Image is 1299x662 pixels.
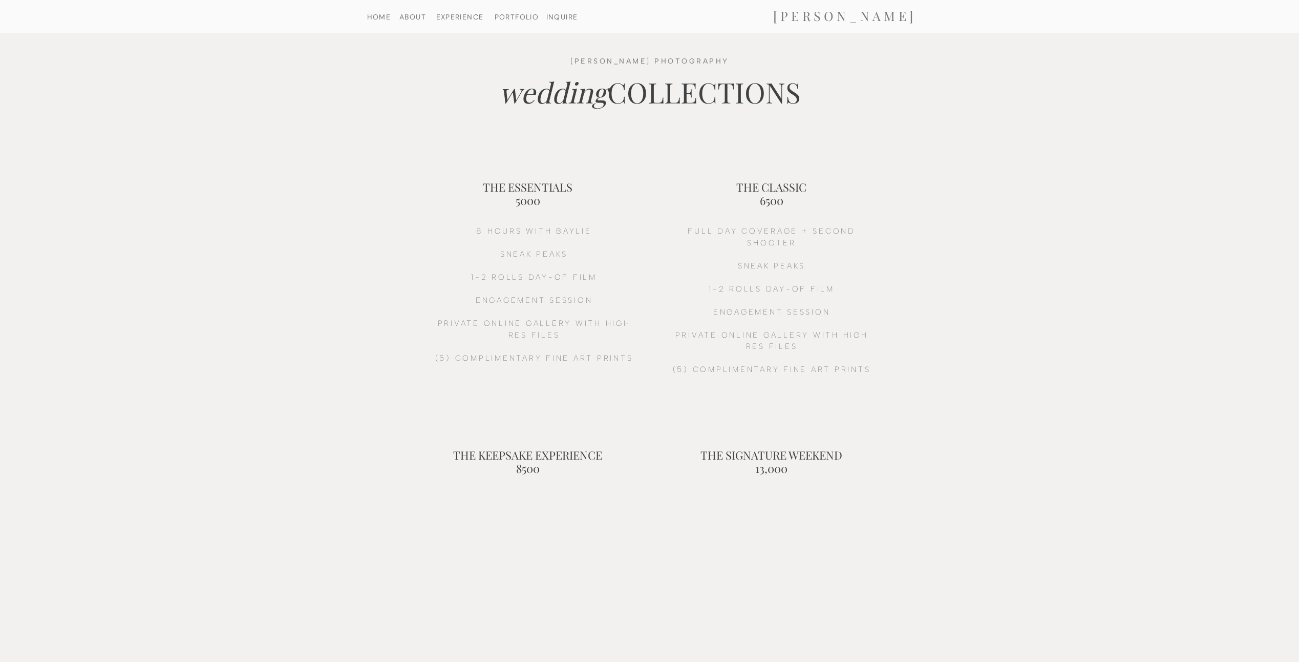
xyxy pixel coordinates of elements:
a: [PERSON_NAME] [742,8,948,25]
a: EXPERIENCE [434,13,486,20]
h2: THE ESSENTIALS 5000 [445,180,611,194]
h3: [PERSON_NAME] PHOTOGRAPHY [534,55,766,67]
h2: 8 HOURS witH BAYLIE sneak peaks 1-2 ROLLS DAY-OF FILM ENGAGEMENT SESSION PRIVATE ONLINE GALLERY W... [430,225,638,410]
i: wedding [499,73,607,111]
a: PORTFOLIO [491,13,543,20]
h2: THE SIGNATURE WEEKEND 13,000 [689,448,855,462]
a: HOME [353,13,406,20]
a: INQUIRE [543,13,581,20]
h2: COLLECTIONS [382,71,918,129]
h2: full day coverage + second shooter sneak peaks 1-2 ROLLS DAY-OF FILM ENGAGEMENT SESSION PRIVATE O... [668,225,876,410]
h2: THE KEEPSAKE EXPERIENCE 8500 [445,448,611,462]
a: ABOUT [387,13,439,20]
h2: THE CLASSIC 6500 [689,180,855,194]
